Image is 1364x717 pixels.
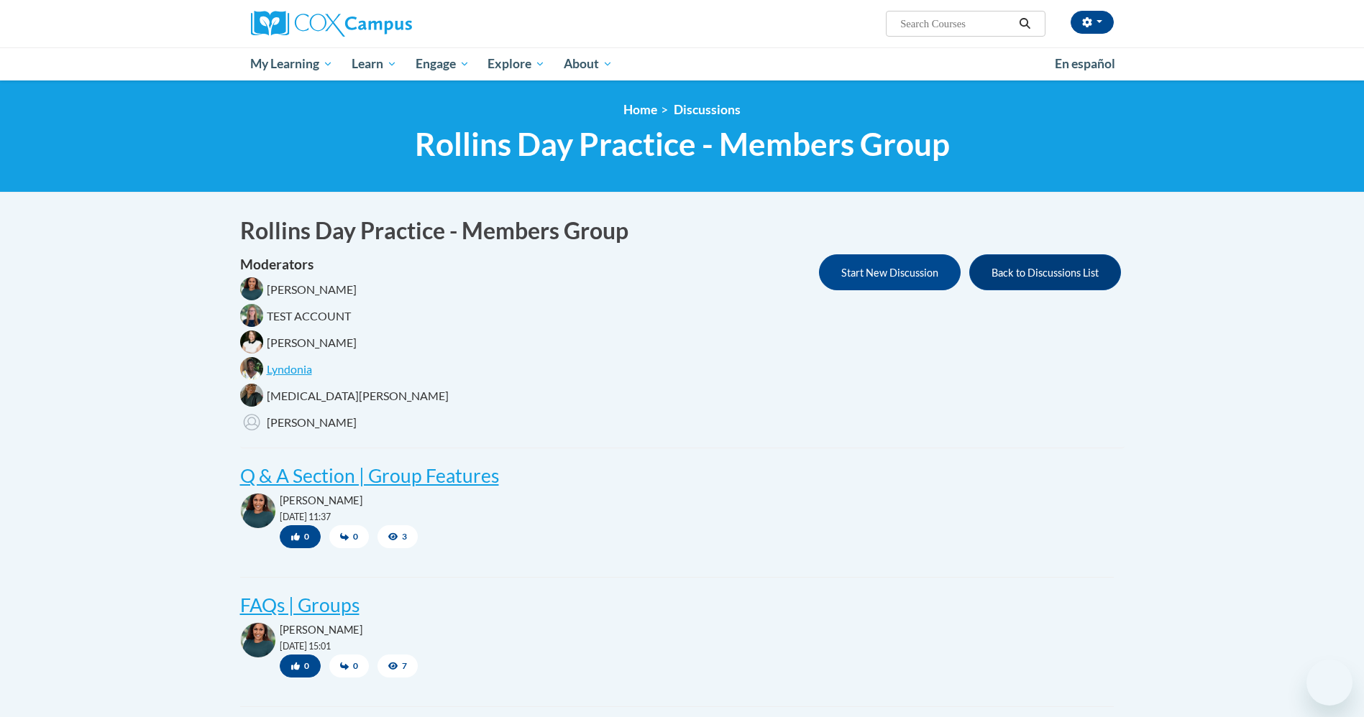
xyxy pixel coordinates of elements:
span: En español [1055,56,1115,71]
img: Trina Heath [240,330,263,353]
a: Cox Campus [251,11,524,37]
span: [PERSON_NAME] [267,282,357,296]
h1: Rollins Day Practice - Members Group [240,215,1125,247]
span: About [564,55,613,73]
small: [DATE] 15:01 [280,641,331,652]
span: My Learning [250,55,333,73]
button: 0 [280,525,321,548]
a: My Learning [242,47,343,80]
span: 3 [377,525,418,548]
button: Start New Discussion [819,254,961,290]
h4: Moderators [240,254,449,275]
button: Account Settings [1071,11,1114,34]
span: Rollins Day Practice - Members Group [415,125,950,163]
span: [PERSON_NAME] [280,624,362,636]
span: Engage [416,55,470,73]
a: Engage [406,47,479,80]
img: Cox Campus [251,11,412,37]
a: Explore [478,47,554,80]
span: Explore [488,55,545,73]
button: Search [1014,15,1035,32]
a: Learn [342,47,406,80]
div: Main menu [229,47,1135,80]
a: About [554,47,622,80]
button: 0 [280,654,321,677]
span: 0 [329,525,369,548]
small: [DATE] 11:37 [280,512,331,522]
span: TEST ACCOUNT [267,309,351,323]
span: Discussions [674,102,741,117]
img: Lyndonia [240,357,263,380]
img: Liam Kelly [240,410,263,433]
button: Back to Discussions List [969,254,1121,290]
img: Shonta Lyons [240,493,276,529]
input: Search Courses [899,15,1014,32]
a: En español [1045,49,1125,79]
a: LyndoniaLyndonia [240,362,312,376]
span: Learn [352,55,397,73]
span: [PERSON_NAME] [267,415,357,429]
span: 0 [329,654,369,677]
span: 7 [377,654,418,677]
img: Shonta Lyons [240,622,276,658]
span: [PERSON_NAME] [280,494,362,506]
span: [MEDICAL_DATA][PERSON_NAME] [267,389,449,402]
span: Lyndonia [267,362,312,376]
img: TEST ACCOUNT [240,304,263,327]
img: Jalyn Snipes [240,384,263,407]
span: [PERSON_NAME] [267,336,357,349]
a: FAQs | Groups [240,593,360,616]
a: Q & A Section | Group Features [240,464,499,487]
iframe: Button to launch messaging window [1306,660,1352,706]
img: Shonta Lyons [240,277,263,300]
a: Home [623,102,657,117]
